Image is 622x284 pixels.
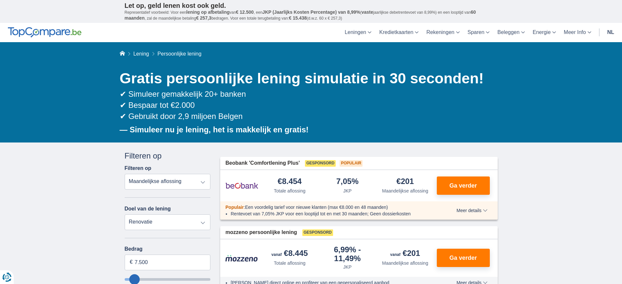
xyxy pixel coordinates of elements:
[305,160,336,167] span: Gesponsord
[422,23,463,42] a: Rekeningen
[125,9,476,21] span: 60 maanden
[493,23,529,42] a: Beleggen
[225,205,244,210] span: Populair
[456,208,487,213] span: Meer details
[125,165,151,171] label: Filteren op
[382,188,428,194] div: Maandelijkse aflossing
[603,23,618,42] a: nl
[125,150,211,161] div: Filteren op
[437,249,490,267] button: Ga verder
[340,160,363,167] span: Populair
[225,255,258,262] img: product.pl.alt Mozzeno
[186,9,229,15] span: lening op afbetaling
[302,229,333,236] span: Gesponsord
[125,278,211,281] input: wantToBorrow
[452,208,492,213] button: Meer details
[375,23,422,42] a: Kredietkaarten
[125,206,171,212] label: Doel van de lening
[274,188,306,194] div: Totale aflossing
[397,177,414,186] div: €201
[120,125,309,134] b: — Simuleer nu je lening, het is makkelijk en gratis!
[449,255,477,261] span: Ga verder
[437,176,490,195] button: Ga verder
[157,51,201,57] span: Persoonlijke lening
[120,51,125,57] a: Home
[245,205,388,210] span: Een voordelig tarief voor nieuwe klanten (max €8.000 en 48 maanden)
[464,23,494,42] a: Sparen
[449,183,477,189] span: Ga verder
[220,204,438,210] div: :
[336,177,359,186] div: 7,05%
[278,177,302,186] div: €8.454
[321,246,374,262] div: 6,99%
[236,9,254,15] span: € 12.500
[130,259,133,266] span: €
[390,249,420,259] div: €201
[529,23,560,42] a: Energie
[560,23,595,42] a: Meer Info
[362,9,373,15] span: vaste
[133,51,149,57] a: Lening
[225,159,300,167] span: Beobank 'Comfortlening Plus'
[120,68,498,89] h1: Gratis persoonlijke lening simulatie in 30 seconden!
[120,89,498,122] div: ✔ Simuleer gemakkelijk 20+ banken ✔ Bespaar tot €2.000 ✔ Gebruikt door 2,9 miljoen Belgen
[343,188,352,194] div: JKP
[196,15,211,21] span: € 257,3
[225,229,297,236] span: mozzeno persoonlijke lening
[231,210,433,217] li: Rentevoet van 7,05% JKP voor een looptijd tot en met 30 maanden; Geen dossierkosten
[125,2,498,9] p: Let op, geld lenen kost ook geld.
[341,23,375,42] a: Leningen
[343,264,352,270] div: JKP
[225,177,258,194] img: product.pl.alt Beobank
[289,15,307,21] span: € 15.438
[262,9,360,15] span: JKP (Jaarlijks Kosten Percentage) van 8,99%
[274,260,306,266] div: Totale aflossing
[125,246,211,252] label: Bedrag
[8,27,81,38] img: TopCompare
[382,260,428,266] div: Maandelijkse aflossing
[125,9,498,21] p: Representatief voorbeeld: Voor een van , een ( jaarlijkse debetrentevoet van 8,99%) en een loopti...
[272,249,308,259] div: €8.445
